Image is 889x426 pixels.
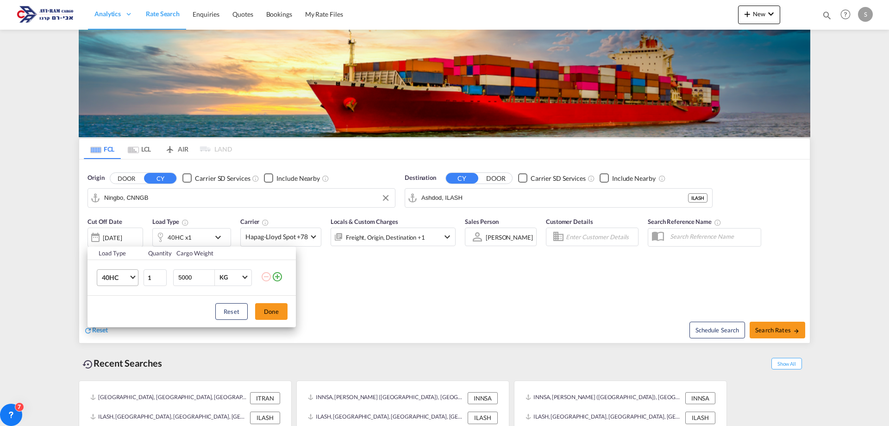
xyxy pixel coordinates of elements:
button: Done [255,303,288,320]
th: Quantity [143,247,171,260]
md-icon: icon-minus-circle-outline [261,271,272,282]
th: Load Type [88,247,143,260]
div: Cargo Weight [176,249,255,257]
button: Reset [215,303,248,320]
span: 40HC [102,273,129,282]
md-select: Choose: 40HC [97,269,138,286]
input: Qty [144,269,167,286]
md-icon: icon-plus-circle-outline [272,271,283,282]
input: Enter Weight [177,270,214,286]
div: KG [219,273,228,281]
